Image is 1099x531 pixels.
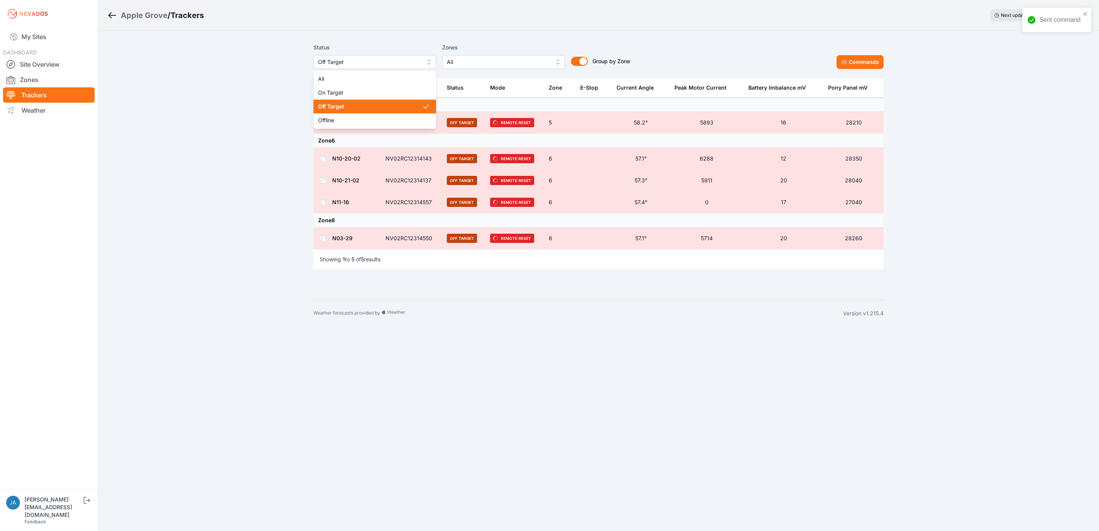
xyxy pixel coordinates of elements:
[318,75,422,83] span: All
[318,103,422,110] span: Off Target
[313,55,436,69] button: Off Target
[318,57,421,67] span: Off Target
[1039,15,1081,25] div: Sent command
[1083,11,1088,17] button: close
[313,70,436,129] div: Off Target
[318,89,422,97] span: On Target
[318,116,422,124] span: Offline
